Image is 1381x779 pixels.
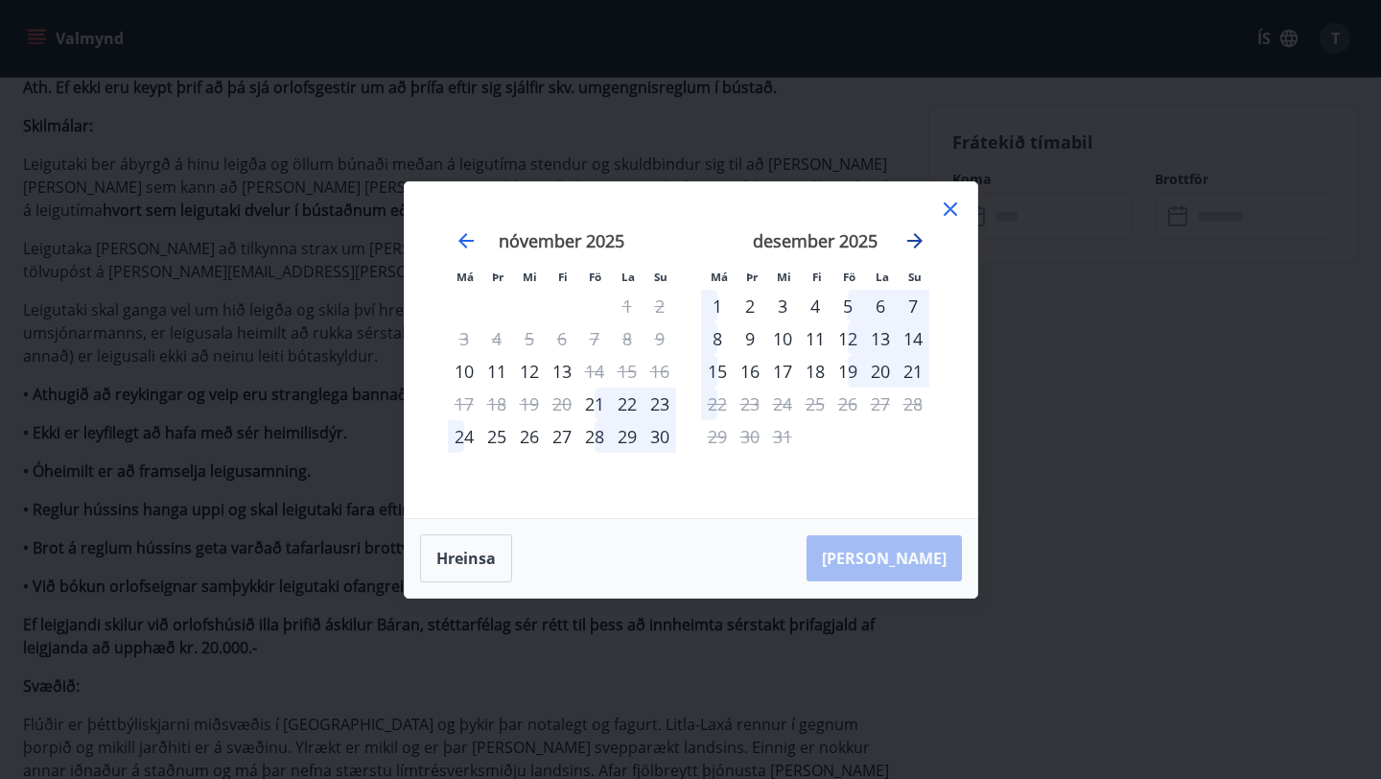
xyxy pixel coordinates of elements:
[701,355,734,388] div: 15
[734,290,766,322] div: 2
[766,355,799,388] div: 17
[831,322,864,355] td: Choose föstudagur, 12. desember 2025 as your check-in date. It’s available.
[831,290,864,322] div: 5
[734,420,766,453] td: Not available. þriðjudagur, 30. desember 2025
[611,322,644,355] td: Not available. laugardagur, 8. nóvember 2025
[578,355,611,388] div: Aðeins útritun í boði
[644,420,676,453] div: 30
[480,420,513,453] div: 25
[654,270,667,284] small: Su
[546,322,578,355] td: Not available. fimmtudagur, 6. nóvember 2025
[513,420,546,453] div: 26
[831,388,864,420] td: Not available. föstudagur, 26. desember 2025
[734,290,766,322] td: Choose þriðjudagur, 2. desember 2025 as your check-in date. It’s available.
[546,420,578,453] div: 27
[766,355,799,388] td: Choose miðvikudagur, 17. desember 2025 as your check-in date. It’s available.
[448,355,480,388] td: Choose mánudagur, 10. nóvember 2025 as your check-in date. It’s available.
[734,355,766,388] div: 16
[499,229,624,252] strong: nóvember 2025
[578,420,611,453] div: 28
[644,290,676,322] td: Not available. sunnudagur, 2. nóvember 2025
[876,270,889,284] small: La
[746,270,758,284] small: Þr
[864,322,897,355] td: Choose laugardagur, 13. desember 2025 as your check-in date. It’s available.
[701,322,734,355] td: Choose mánudagur, 8. desember 2025 as your check-in date. It’s available.
[578,355,611,388] td: Not available. föstudagur, 14. nóvember 2025
[897,355,929,388] td: Choose sunnudagur, 21. desember 2025 as your check-in date. It’s available.
[831,322,864,355] div: 12
[701,322,734,355] div: 8
[644,355,676,388] td: Not available. sunnudagur, 16. nóvember 2025
[799,388,831,420] td: Not available. fimmtudagur, 25. desember 2025
[513,355,546,388] div: 12
[864,290,897,322] div: 6
[734,388,766,420] td: Not available. þriðjudagur, 23. desember 2025
[420,534,512,582] button: Hreinsa
[546,388,578,420] td: Not available. fimmtudagur, 20. nóvember 2025
[523,270,537,284] small: Mi
[701,355,734,388] td: Choose mánudagur, 15. desember 2025 as your check-in date. It’s available.
[831,290,864,322] td: Choose föstudagur, 5. desember 2025 as your check-in date. It’s available.
[831,355,864,388] div: 19
[448,420,480,453] td: Choose mánudagur, 24. nóvember 2025 as your check-in date. It’s available.
[644,388,676,420] td: Choose sunnudagur, 23. nóvember 2025 as your check-in date. It’s available.
[766,322,799,355] td: Choose miðvikudagur, 10. desember 2025 as your check-in date. It’s available.
[492,270,503,284] small: Þr
[799,355,831,388] div: 18
[799,290,831,322] td: Choose fimmtudagur, 4. desember 2025 as your check-in date. It’s available.
[897,388,929,420] td: Not available. sunnudagur, 28. desember 2025
[578,388,611,420] td: Choose föstudagur, 21. nóvember 2025 as your check-in date. It’s available.
[644,420,676,453] td: Choose sunnudagur, 30. nóvember 2025 as your check-in date. It’s available.
[711,270,728,284] small: Má
[766,388,799,420] td: Not available. miðvikudagur, 24. desember 2025
[546,355,578,388] div: 13
[734,322,766,355] td: Choose þriðjudagur, 9. desember 2025 as your check-in date. It’s available.
[734,322,766,355] div: 9
[480,388,513,420] td: Not available. þriðjudagur, 18. nóvember 2025
[448,388,480,420] td: Not available. mánudagur, 17. nóvember 2025
[766,290,799,322] div: 3
[908,270,922,284] small: Su
[897,290,929,322] div: 7
[799,322,831,355] td: Choose fimmtudagur, 11. desember 2025 as your check-in date. It’s available.
[799,322,831,355] div: 11
[513,388,546,420] td: Not available. miðvikudagur, 19. nóvember 2025
[864,290,897,322] td: Choose laugardagur, 6. desember 2025 as your check-in date. It’s available.
[621,270,635,284] small: La
[611,290,644,322] td: Not available. laugardagur, 1. nóvember 2025
[777,270,791,284] small: Mi
[578,420,611,453] td: Choose föstudagur, 28. nóvember 2025 as your check-in date. It’s available.
[448,420,480,453] div: 24
[611,388,644,420] td: Choose laugardagur, 22. nóvember 2025 as your check-in date. It’s available.
[864,355,897,388] div: 20
[546,420,578,453] td: Choose fimmtudagur, 27. nóvember 2025 as your check-in date. It’s available.
[701,420,734,453] td: Not available. mánudagur, 29. desember 2025
[831,355,864,388] td: Choose föstudagur, 19. desember 2025 as your check-in date. It’s available.
[864,355,897,388] td: Choose laugardagur, 20. desember 2025 as your check-in date. It’s available.
[480,355,513,388] td: Choose þriðjudagur, 11. nóvember 2025 as your check-in date. It’s available.
[611,355,644,388] td: Not available. laugardagur, 15. nóvember 2025
[513,420,546,453] td: Choose miðvikudagur, 26. nóvember 2025 as your check-in date. It’s available.
[644,322,676,355] td: Not available. sunnudagur, 9. nóvember 2025
[428,205,954,495] div: Calendar
[701,290,734,322] td: Choose mánudagur, 1. desember 2025 as your check-in date. It’s available.
[701,290,734,322] div: 1
[546,355,578,388] td: Choose fimmtudagur, 13. nóvember 2025 as your check-in date. It’s available.
[513,355,546,388] td: Choose miðvikudagur, 12. nóvember 2025 as your check-in date. It’s available.
[897,322,929,355] div: 14
[611,420,644,453] td: Choose laugardagur, 29. nóvember 2025 as your check-in date. It’s available.
[701,388,734,420] div: Aðeins útritun í boði
[611,420,644,453] div: 29
[558,270,568,284] small: Fi
[480,355,513,388] div: 11
[611,388,644,420] div: 22
[897,355,929,388] div: 21
[766,420,799,453] td: Not available. miðvikudagur, 31. desember 2025
[455,229,478,252] div: Move backward to switch to the previous month.
[903,229,926,252] div: Move forward to switch to the next month.
[448,355,480,388] div: Aðeins innritun í boði
[897,322,929,355] td: Choose sunnudagur, 14. desember 2025 as your check-in date. It’s available.
[578,388,611,420] div: Aðeins innritun í boði
[753,229,878,252] strong: desember 2025
[480,322,513,355] td: Not available. þriðjudagur, 4. nóvember 2025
